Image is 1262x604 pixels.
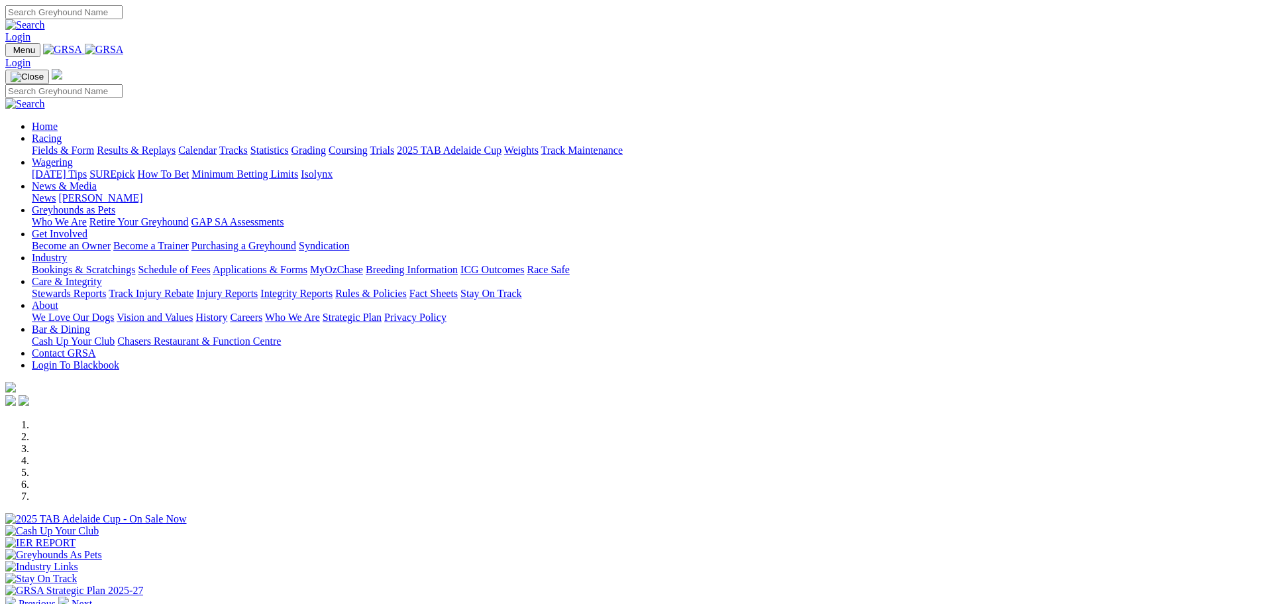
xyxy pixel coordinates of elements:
img: Stay On Track [5,573,77,585]
img: Industry Links [5,561,78,573]
div: News & Media [32,192,1257,204]
a: Strategic Plan [323,312,382,323]
a: Stay On Track [460,288,521,299]
a: Who We Are [32,216,87,227]
a: Retire Your Greyhound [89,216,189,227]
a: News [32,192,56,204]
a: Track Maintenance [541,145,623,156]
a: Track Injury Rebate [109,288,193,299]
img: Greyhounds As Pets [5,549,102,561]
img: GRSA Strategic Plan 2025-27 [5,585,143,597]
a: Contact GRSA [32,347,95,359]
a: Injury Reports [196,288,258,299]
span: Menu [13,45,35,55]
a: Trials [370,145,394,156]
img: twitter.svg [19,395,29,406]
a: MyOzChase [310,264,363,275]
div: Care & Integrity [32,288,1257,300]
a: ICG Outcomes [460,264,524,275]
input: Search [5,84,123,98]
a: Integrity Reports [260,288,333,299]
img: facebook.svg [5,395,16,406]
img: logo-grsa-white.png [5,382,16,393]
a: 2025 TAB Adelaide Cup [397,145,501,156]
a: Login [5,57,30,68]
a: Bar & Dining [32,324,90,335]
div: Racing [32,145,1257,156]
a: Tracks [219,145,248,156]
a: Fields & Form [32,145,94,156]
a: Stewards Reports [32,288,106,299]
a: Applications & Forms [213,264,307,275]
a: Chasers Restaurant & Function Centre [117,335,281,347]
a: News & Media [32,180,97,192]
div: Bar & Dining [32,335,1257,347]
a: Breeding Information [366,264,458,275]
a: About [32,300,58,311]
a: Rules & Policies [335,288,407,299]
a: Race Safe [527,264,569,275]
div: Greyhounds as Pets [32,216,1257,228]
a: Weights [504,145,539,156]
a: Cash Up Your Club [32,335,115,347]
button: Toggle navigation [5,70,49,84]
a: SUREpick [89,168,134,180]
img: IER REPORT [5,537,76,549]
div: About [32,312,1257,324]
a: Grading [291,145,326,156]
a: Racing [32,133,62,144]
a: Statistics [250,145,289,156]
a: Bookings & Scratchings [32,264,135,275]
a: Calendar [178,145,217,156]
a: Schedule of Fees [138,264,210,275]
a: We Love Our Dogs [32,312,114,323]
button: Toggle navigation [5,43,40,57]
a: History [195,312,227,323]
a: Get Involved [32,228,87,239]
a: Who We Are [265,312,320,323]
a: Industry [32,252,67,263]
img: Search [5,19,45,31]
a: Fact Sheets [409,288,458,299]
img: GRSA [43,44,82,56]
a: [DATE] Tips [32,168,87,180]
a: Greyhounds as Pets [32,204,115,215]
img: Close [11,72,44,82]
a: Wagering [32,156,73,168]
div: Wagering [32,168,1257,180]
a: Care & Integrity [32,276,102,287]
a: Coursing [329,145,368,156]
a: Vision and Values [117,312,193,323]
a: Home [32,121,58,132]
a: GAP SA Assessments [191,216,284,227]
img: Search [5,98,45,110]
a: [PERSON_NAME] [58,192,142,204]
a: Minimum Betting Limits [191,168,298,180]
div: Industry [32,264,1257,276]
a: Become a Trainer [113,240,189,251]
a: Isolynx [301,168,333,180]
img: Cash Up Your Club [5,525,99,537]
img: GRSA [85,44,124,56]
a: How To Bet [138,168,189,180]
a: Login [5,31,30,42]
a: Purchasing a Greyhound [191,240,296,251]
input: Search [5,5,123,19]
div: Get Involved [32,240,1257,252]
a: Results & Replays [97,145,176,156]
a: Careers [230,312,262,323]
img: logo-grsa-white.png [52,69,62,80]
img: 2025 TAB Adelaide Cup - On Sale Now [5,513,187,525]
a: Syndication [299,240,349,251]
a: Privacy Policy [384,312,447,323]
a: Login To Blackbook [32,359,119,371]
a: Become an Owner [32,240,111,251]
